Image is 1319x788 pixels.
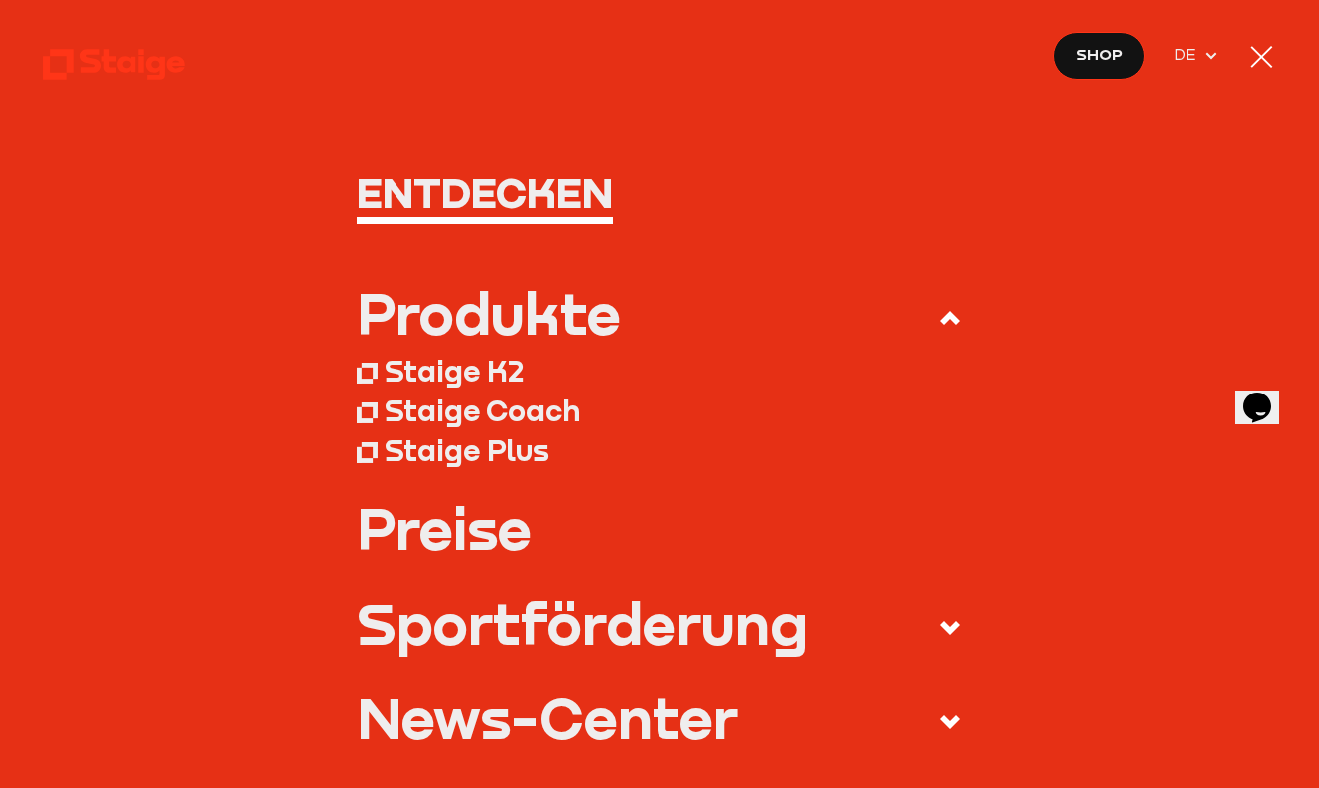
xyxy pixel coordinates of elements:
[357,431,962,471] a: Staige Plus
[385,354,524,390] div: Staige K2
[1076,42,1123,67] span: Shop
[1174,42,1203,67] span: DE
[357,595,808,652] div: Sportförderung
[357,285,621,342] div: Produkte
[1235,365,1299,424] iframe: chat widget
[357,500,962,557] a: Preise
[1053,32,1145,80] a: Shop
[357,392,962,431] a: Staige Coach
[385,433,549,469] div: Staige Plus
[385,394,580,429] div: Staige Coach
[357,352,962,392] a: Staige K2
[357,689,738,746] div: News-Center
